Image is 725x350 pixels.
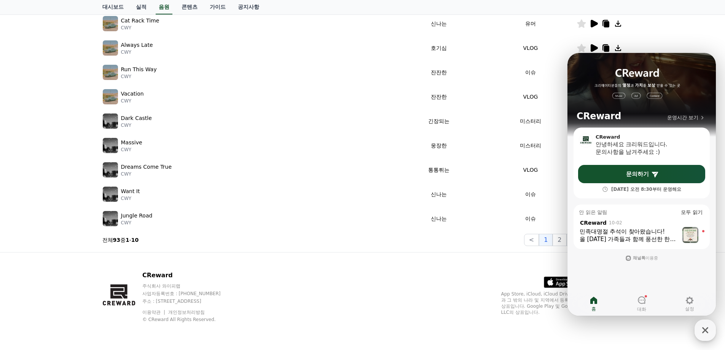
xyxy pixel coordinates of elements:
p: 사업자등록번호 : [PHONE_NUMBER] [142,291,235,297]
td: 통통튀는 [393,158,484,182]
img: music [103,16,118,31]
a: 개인정보처리방침 [168,310,205,315]
td: 잔잔한 [393,85,484,109]
button: 1 [539,234,553,246]
button: < [524,234,539,246]
img: music [103,138,118,153]
td: 신나는 [393,182,484,206]
p: Vacation [121,90,144,98]
p: CWY [121,147,142,153]
td: 이슈 [484,206,576,231]
iframe: Channel chat [567,53,716,316]
p: CWY [121,171,172,177]
td: 긴장되는 [393,109,484,133]
td: 이슈 [484,182,576,206]
img: music [103,162,118,177]
strong: 10 [131,237,139,243]
td: VLOG [484,85,576,109]
p: CWY [121,49,153,55]
td: VLOG [484,36,576,60]
p: CReward [142,271,235,280]
td: 신나는 [393,206,484,231]
td: 미스터리 [484,109,576,133]
td: 유머 [484,11,576,36]
td: 호기심 [393,36,484,60]
td: 웅장한 [393,133,484,158]
strong: 93 [113,237,120,243]
button: 2 [553,234,566,246]
p: Want It [121,187,140,195]
p: CWY [121,195,140,201]
p: CWY [121,25,159,31]
p: Always Late [121,41,153,49]
img: music [103,89,118,104]
td: 이슈 [484,60,576,85]
p: Dark Castle [121,114,152,122]
p: Cat Rack Time [121,17,159,25]
p: 전체 중 - [102,236,139,244]
p: 주소 : [STREET_ADDRESS] [142,298,235,304]
p: CWY [121,74,157,80]
p: Jungle Road [121,212,153,220]
strong: 1 [126,237,129,243]
td: VLOG [484,158,576,182]
img: music [103,40,118,56]
td: 신나는 [393,11,484,36]
img: music [103,113,118,129]
p: 주식회사 와이피랩 [142,283,235,289]
a: 이용약관 [142,310,166,315]
p: App Store, iCloud, iCloud Drive 및 iTunes Store는 미국과 그 밖의 나라 및 지역에서 등록된 Apple Inc.의 서비스 상표입니다. Goo... [501,291,623,315]
button: 3 [567,234,580,246]
p: CWY [121,98,144,104]
p: Massive [121,139,142,147]
p: Dreams Come True [121,163,172,171]
img: music [103,187,118,202]
p: Run This Way [121,66,157,74]
td: 잔잔한 [393,60,484,85]
td: 미스터리 [484,133,576,158]
p: CWY [121,122,152,128]
p: CWY [121,220,153,226]
p: © CReward All Rights Reserved. [142,316,235,323]
img: music [103,211,118,226]
img: music [103,65,118,80]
